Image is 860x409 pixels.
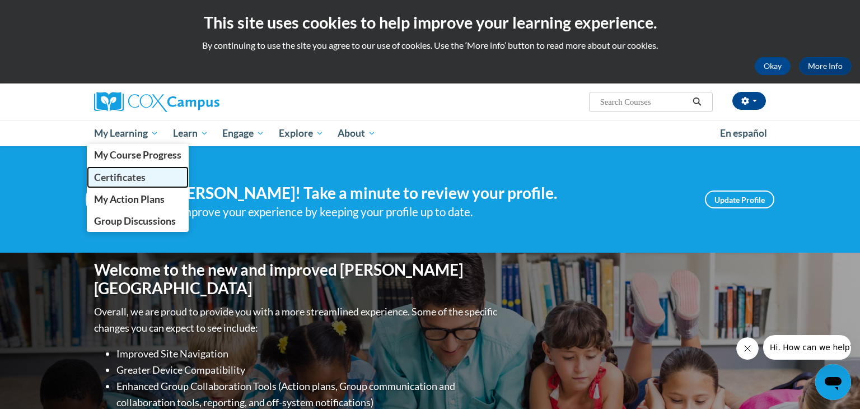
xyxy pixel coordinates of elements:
span: Learn [173,127,208,140]
div: Help improve your experience by keeping your profile up to date. [153,203,688,221]
a: En español [713,122,774,145]
li: Greater Device Compatibility [116,362,500,378]
a: My Action Plans [87,188,189,210]
a: Learn [166,120,216,146]
span: Engage [222,127,264,140]
a: More Info [799,57,852,75]
a: Certificates [87,166,189,188]
span: Certificates [94,171,146,183]
a: Engage [215,120,272,146]
a: Group Discussions [87,210,189,232]
div: Main menu [77,120,783,146]
iframe: Close message [736,337,759,360]
span: My Action Plans [94,193,165,205]
button: Search [689,95,705,109]
a: About [331,120,384,146]
a: Update Profile [705,190,774,208]
button: Account Settings [732,92,766,110]
h4: Hi [PERSON_NAME]! Take a minute to review your profile. [153,184,688,203]
span: My Course Progress [94,149,181,161]
li: Improved Site Navigation [116,346,500,362]
p: Overall, we are proud to provide you with a more streamlined experience. Some of the specific cha... [94,304,500,336]
p: By continuing to use the site you agree to our use of cookies. Use the ‘More info’ button to read... [8,39,852,52]
span: Hi. How can we help? [7,8,91,17]
h2: This site uses cookies to help improve your learning experience. [8,11,852,34]
a: My Learning [87,120,166,146]
iframe: Button to launch messaging window [815,364,851,400]
span: Explore [279,127,324,140]
img: Profile Image [86,174,136,225]
iframe: Message from company [763,335,851,360]
a: Explore [272,120,331,146]
span: Group Discussions [94,215,176,227]
button: Okay [755,57,791,75]
a: My Course Progress [87,144,189,166]
a: Cox Campus [94,92,307,112]
input: Search Courses [599,95,689,109]
h1: Welcome to the new and improved [PERSON_NAME][GEOGRAPHIC_DATA] [94,261,500,298]
span: En español [720,127,767,139]
span: My Learning [94,127,158,140]
span: About [338,127,376,140]
img: Cox Campus [94,92,219,112]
